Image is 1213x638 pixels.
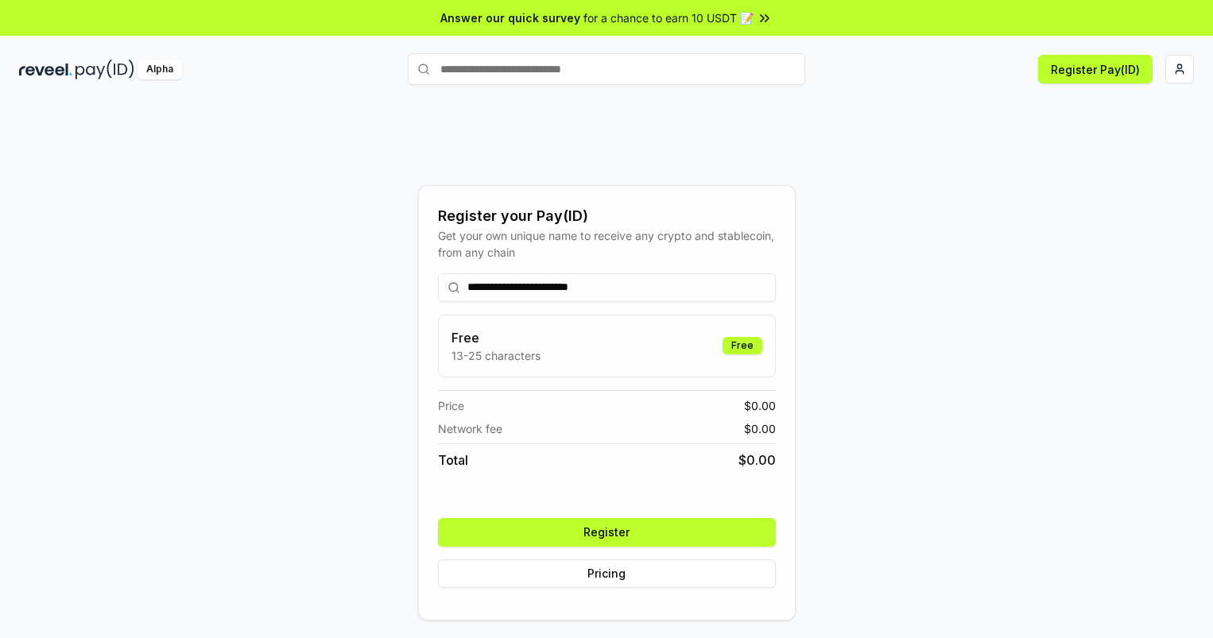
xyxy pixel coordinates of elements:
[583,10,754,26] span: for a chance to earn 10 USDT 📝
[438,205,776,227] div: Register your Pay(ID)
[76,60,134,79] img: pay_id
[438,559,776,588] button: Pricing
[723,337,762,354] div: Free
[438,518,776,547] button: Register
[438,420,502,437] span: Network fee
[440,10,580,26] span: Answer our quick survey
[19,60,72,79] img: reveel_dark
[744,397,776,414] span: $ 0.00
[451,347,541,364] p: 13-25 characters
[1038,55,1153,83] button: Register Pay(ID)
[744,420,776,437] span: $ 0.00
[138,60,182,79] div: Alpha
[451,328,541,347] h3: Free
[438,450,468,470] span: Total
[438,227,776,261] div: Get your own unique name to receive any crypto and stablecoin, from any chain
[738,450,776,470] span: $ 0.00
[438,397,464,414] span: Price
